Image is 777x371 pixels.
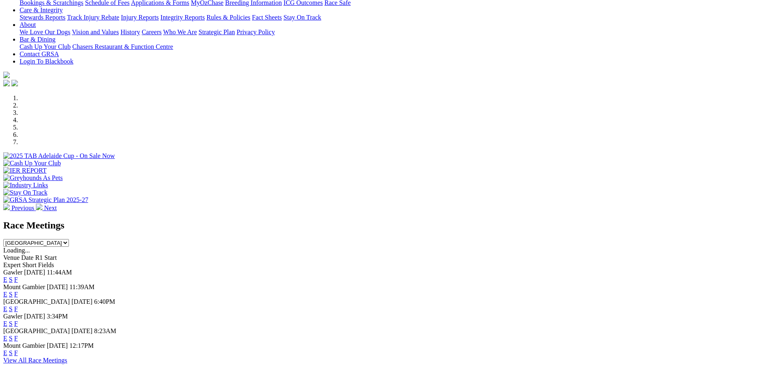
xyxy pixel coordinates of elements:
a: View All Race Meetings [3,357,67,364]
img: Stay On Track [3,189,47,196]
div: Care & Integrity [20,14,774,21]
a: S [9,335,13,342]
span: [DATE] [24,313,45,320]
a: Injury Reports [121,14,159,21]
a: E [3,349,7,356]
span: Venue [3,254,20,261]
a: S [9,349,13,356]
a: E [3,291,7,298]
a: Care & Integrity [20,7,63,13]
a: Chasers Restaurant & Function Centre [72,43,173,50]
a: E [3,335,7,342]
a: F [14,291,18,298]
a: Privacy Policy [237,29,275,35]
span: Date [21,254,33,261]
a: S [9,291,13,298]
a: Vision and Values [72,29,119,35]
span: [DATE] [71,327,93,334]
span: Previous [11,204,34,211]
div: Bar & Dining [20,43,774,50]
img: IER REPORT [3,167,46,174]
img: 2025 TAB Adelaide Cup - On Sale Now [3,152,115,160]
a: S [9,305,13,312]
h2: Race Meetings [3,220,774,231]
a: Who We Are [163,29,197,35]
a: Login To Blackbook [20,58,73,65]
span: R1 Start [35,254,57,261]
img: Cash Up Your Club [3,160,61,167]
span: Mount Gambier [3,283,45,290]
a: Rules & Policies [206,14,250,21]
a: Bar & Dining [20,36,55,43]
a: We Love Our Dogs [20,29,70,35]
span: Short [22,261,37,268]
a: About [20,21,36,28]
a: Track Injury Rebate [67,14,119,21]
span: [DATE] [47,342,68,349]
span: 3:34PM [47,313,68,320]
a: S [9,320,13,327]
a: Next [36,204,57,211]
img: facebook.svg [3,80,10,86]
img: chevron-left-pager-white.svg [3,204,10,210]
a: Previous [3,204,36,211]
span: Expert [3,261,21,268]
span: [DATE] [47,283,68,290]
a: F [14,305,18,312]
a: Integrity Reports [160,14,205,21]
img: twitter.svg [11,80,18,86]
a: E [3,276,7,283]
span: 11:39AM [69,283,95,290]
span: Mount Gambier [3,342,45,349]
a: F [14,320,18,327]
img: logo-grsa-white.png [3,72,10,78]
span: Fields [38,261,54,268]
a: Strategic Plan [199,29,235,35]
span: 8:23AM [94,327,116,334]
span: Gawler [3,313,22,320]
span: [DATE] [24,269,45,276]
a: S [9,276,13,283]
a: Stewards Reports [20,14,65,21]
a: E [3,305,7,312]
span: [DATE] [71,298,93,305]
span: Next [44,204,57,211]
span: Gawler [3,269,22,276]
a: Stay On Track [283,14,321,21]
a: E [3,320,7,327]
img: chevron-right-pager-white.svg [36,204,42,210]
span: [GEOGRAPHIC_DATA] [3,298,70,305]
span: Loading... [3,247,30,254]
img: Industry Links [3,182,48,189]
a: Contact GRSA [20,50,59,57]
span: 6:40PM [94,298,115,305]
a: F [14,335,18,342]
a: Fact Sheets [252,14,282,21]
a: F [14,349,18,356]
a: Careers [142,29,162,35]
span: [GEOGRAPHIC_DATA] [3,327,70,334]
span: 12:17PM [69,342,94,349]
a: History [120,29,140,35]
span: 11:44AM [47,269,72,276]
img: GRSA Strategic Plan 2025-27 [3,196,88,204]
div: About [20,29,774,36]
img: Greyhounds As Pets [3,174,63,182]
a: Cash Up Your Club [20,43,71,50]
a: F [14,276,18,283]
